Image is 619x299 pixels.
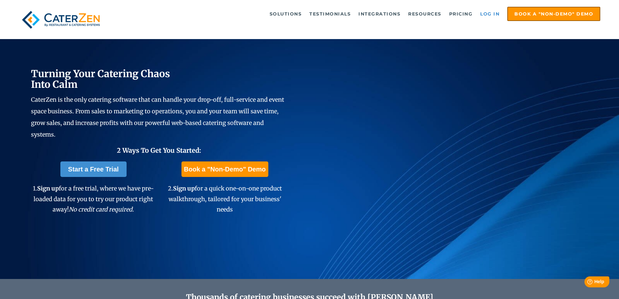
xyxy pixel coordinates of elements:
[19,7,103,33] img: caterzen
[117,146,201,154] span: 2 Ways To Get You Started:
[168,185,282,213] span: 2. for a quick one-on-one product walkthrough, tailored for your business' needs
[355,7,404,20] a: Integrations
[31,67,170,90] span: Turning Your Catering Chaos Into Calm
[31,96,284,138] span: CaterZen is the only catering software that can handle your drop-off, full-service and event spac...
[69,206,134,213] em: No credit card required.
[477,7,503,20] a: Log in
[446,7,476,20] a: Pricing
[33,185,154,213] span: 1. for a free trial, where we have pre-loaded data for you to try our product right away!
[266,7,305,20] a: Solutions
[405,7,445,20] a: Resources
[562,274,612,292] iframe: Help widget launcher
[507,7,600,21] a: Book a "Non-Demo" Demo
[118,7,601,21] div: Navigation Menu
[181,161,268,177] a: Book a "Non-Demo" Demo
[306,7,354,20] a: Testimonials
[37,185,59,192] span: Sign up
[60,161,127,177] a: Start a Free Trial
[173,185,195,192] span: Sign up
